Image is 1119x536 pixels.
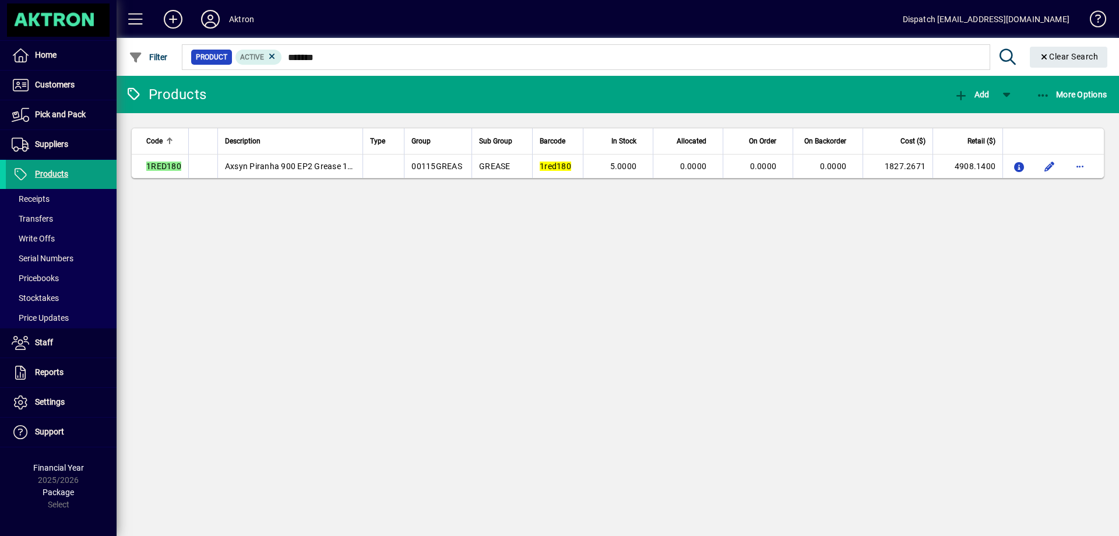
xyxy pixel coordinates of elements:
[540,162,571,171] em: 1red180
[730,135,787,148] div: On Order
[6,268,117,288] a: Pricebooks
[1030,47,1108,68] button: Clear
[1039,52,1099,61] span: Clear Search
[6,229,117,248] a: Write Offs
[677,135,706,148] span: Allocated
[680,162,707,171] span: 0.0000
[1036,90,1107,99] span: More Options
[35,367,64,377] span: Reports
[954,90,989,99] span: Add
[479,135,525,148] div: Sub Group
[6,288,117,308] a: Stocktakes
[6,248,117,268] a: Serial Numbers
[146,135,163,148] span: Code
[967,135,995,148] span: Retail ($)
[370,135,385,148] span: Type
[35,50,57,59] span: Home
[225,162,367,171] span: Axsyn Piranha 900 EP2 Grease 180kg
[479,162,511,171] span: GREASE
[12,293,59,303] span: Stocktakes
[804,135,846,148] span: On Backorder
[235,50,282,65] mat-chip: Activation Status: Active
[35,139,68,149] span: Suppliers
[240,53,264,61] span: Active
[749,135,776,148] span: On Order
[129,52,168,62] span: Filter
[1081,2,1104,40] a: Knowledge Base
[903,10,1069,29] div: Dispatch [EMAIL_ADDRESS][DOMAIN_NAME]
[6,71,117,100] a: Customers
[43,488,74,497] span: Package
[540,135,576,148] div: Barcode
[192,9,229,30] button: Profile
[932,155,1002,178] td: 4908.1400
[33,463,84,472] span: Financial Year
[12,254,73,263] span: Serial Numbers
[146,162,181,171] em: 1RED180
[6,100,117,129] a: Pick and Pack
[6,328,117,358] a: Staff
[951,84,992,105] button: Add
[590,135,647,148] div: In Stock
[225,135,261,148] span: Description
[35,338,53,347] span: Staff
[35,80,75,89] span: Customers
[6,209,117,229] a: Transfers
[900,135,926,148] span: Cost ($)
[820,162,847,171] span: 0.0000
[6,388,117,417] a: Settings
[12,194,50,204] span: Receipts
[6,308,117,328] a: Price Updates
[35,397,65,407] span: Settings
[35,169,68,178] span: Products
[146,135,181,148] div: Code
[411,135,465,148] div: Group
[411,162,462,171] span: 00115GREAS
[12,313,69,323] span: Price Updates
[411,135,431,148] span: Group
[660,135,717,148] div: Allocated
[35,427,64,436] span: Support
[611,135,636,148] span: In Stock
[610,162,637,171] span: 5.0000
[229,10,254,29] div: Aktron
[196,51,227,63] span: Product
[370,135,397,148] div: Type
[540,135,565,148] span: Barcode
[6,41,117,70] a: Home
[1040,157,1059,176] button: Edit
[12,234,55,243] span: Write Offs
[479,135,512,148] span: Sub Group
[225,135,356,148] div: Description
[1033,84,1110,105] button: More Options
[1071,157,1089,176] button: More options
[12,274,59,283] span: Pricebooks
[750,162,777,171] span: 0.0000
[6,130,117,159] a: Suppliers
[800,135,857,148] div: On Backorder
[6,189,117,209] a: Receipts
[126,47,171,68] button: Filter
[12,214,53,223] span: Transfers
[863,155,932,178] td: 1827.2671
[125,85,206,104] div: Products
[35,110,86,119] span: Pick and Pack
[6,358,117,387] a: Reports
[6,418,117,447] a: Support
[154,9,192,30] button: Add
